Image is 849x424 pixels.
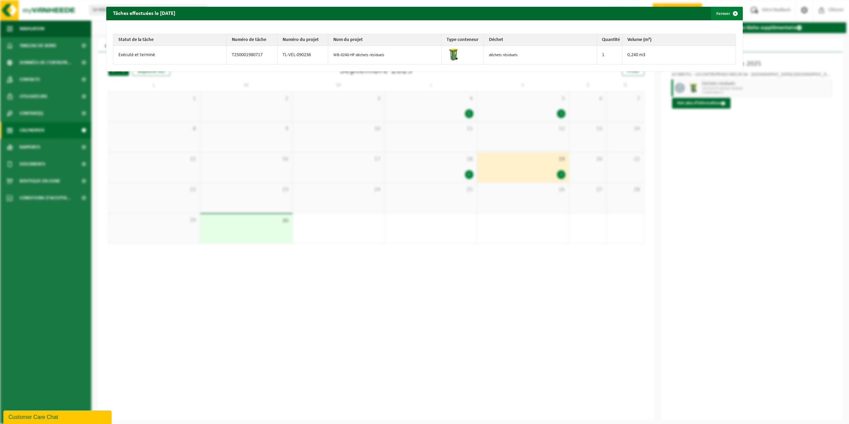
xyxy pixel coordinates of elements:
[484,34,597,46] th: Déchet
[442,34,484,46] th: Type conteneur
[106,7,182,20] h2: Tâches effectuées le [DATE]
[227,46,277,64] td: T250001980717
[622,46,736,64] td: 0,240 m3
[113,34,227,46] th: Statut de la tâche
[277,34,328,46] th: Numéro du projet
[597,46,622,64] td: 1
[3,409,113,424] iframe: chat widget
[328,46,442,64] td: WB-0240-HP déchets résiduels
[597,34,622,46] th: Quantité
[711,7,742,20] button: Fermer
[277,46,328,64] td: TL-VEL-090236
[328,34,442,46] th: Nom du projet
[227,34,277,46] th: Numéro de tâche
[622,34,736,46] th: Volume (m³)
[484,46,597,64] td: déchets résiduels
[447,48,460,61] img: WB-0240-HPE-GN-50
[113,46,227,64] td: Exécuté et terminé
